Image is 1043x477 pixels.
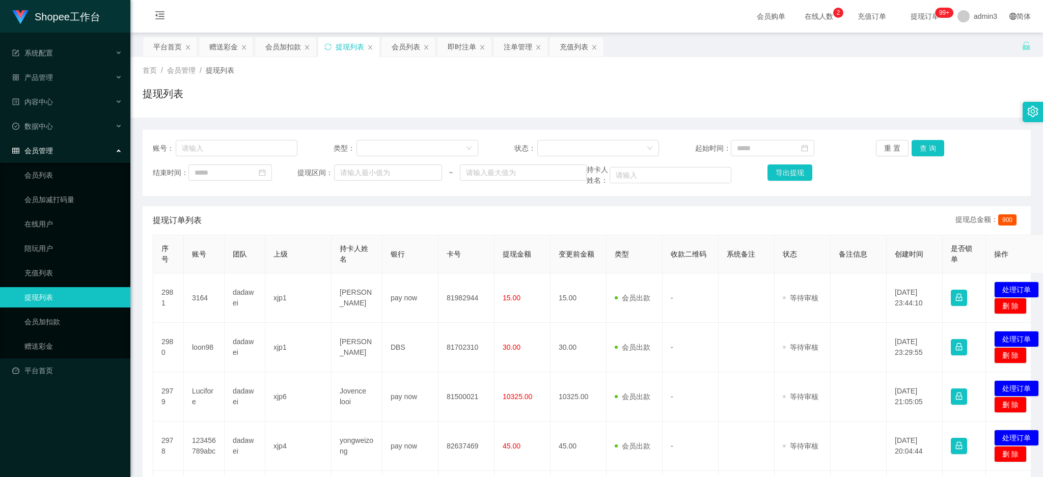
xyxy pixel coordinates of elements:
[153,273,184,323] td: 2981
[647,145,653,152] i: 图标: down
[391,250,405,258] span: 银行
[994,250,1008,258] span: 操作
[460,164,587,181] input: 请输入最大值为
[587,164,610,186] span: 持卡人姓名：
[994,397,1027,413] button: 删 除
[671,294,673,302] span: -
[24,336,122,356] a: 赠送彩金
[206,66,234,74] span: 提现列表
[265,273,332,323] td: xjp1
[153,323,184,372] td: 2980
[438,273,495,323] td: 81982944
[184,422,225,471] td: 123456789abc
[853,13,891,20] span: 充值订单
[176,140,297,156] input: 请输入
[503,294,520,302] span: 15.00
[615,294,650,302] span: 会员出款
[447,250,461,258] span: 卡号
[225,422,265,471] td: dadawei
[951,290,967,306] button: 图标: lock
[833,8,843,18] sup: 2
[12,98,19,105] i: 图标: profile
[24,287,122,307] a: 提现列表
[324,43,332,50] i: 图标: sync
[994,446,1027,462] button: 删 除
[259,169,266,176] i: 图标: calendar
[233,250,247,258] span: 团队
[955,214,1021,227] div: 提现总金额：
[1027,106,1038,117] i: 图标: setting
[514,143,537,154] span: 状态：
[382,372,438,422] td: pay now
[448,37,476,57] div: 即时注单
[143,1,177,33] i: 图标: menu-fold
[615,343,650,351] span: 会员出款
[1022,41,1031,50] i: 图标: unlock
[560,37,588,57] div: 充值列表
[610,167,731,183] input: 请输入
[12,74,19,81] i: 图标: appstore-o
[200,66,202,74] span: /
[671,250,706,258] span: 收款二维码
[332,323,382,372] td: [PERSON_NAME]
[615,442,650,450] span: 会员出款
[951,388,967,405] button: 图标: lock
[153,167,188,178] span: 结束时间：
[801,145,808,152] i: 图标: calendar
[153,214,202,227] span: 提现订单列表
[297,167,334,178] span: 提现区间：
[551,323,607,372] td: 30.00
[994,298,1027,314] button: 删 除
[767,164,812,181] button: 导出提现
[727,250,755,258] span: 系统备注
[153,143,176,154] span: 账号：
[153,37,182,57] div: 平台首页
[332,372,382,422] td: Jovence looi
[912,140,944,156] button: 查 询
[167,66,196,74] span: 会员管理
[671,392,673,401] span: -
[1009,13,1017,20] i: 图标: global
[24,189,122,210] a: 会员加减打码量
[24,214,122,234] a: 在线用户
[24,312,122,332] a: 会员加扣款
[209,37,238,57] div: 赠送彩金
[225,323,265,372] td: dadawei
[800,13,838,20] span: 在线人数
[332,273,382,323] td: [PERSON_NAME]
[783,442,818,450] span: 等待审核
[334,143,356,154] span: 类型：
[153,422,184,471] td: 2978
[438,372,495,422] td: 81500021
[161,244,169,263] span: 序号
[887,273,943,323] td: [DATE] 23:44:10
[994,430,1039,446] button: 处理订单
[783,294,818,302] span: 等待审核
[998,214,1017,226] span: 900
[392,37,420,57] div: 会员列表
[837,8,840,18] p: 2
[382,273,438,323] td: pay now
[503,392,532,401] span: 10325.00
[887,422,943,471] td: [DATE] 20:04:44
[143,86,183,101] h1: 提现列表
[783,250,797,258] span: 状态
[504,37,532,57] div: 注单管理
[615,392,650,401] span: 会员出款
[265,422,332,471] td: xjp4
[695,143,731,154] span: 起始时间：
[367,44,373,50] i: 图标: close
[12,360,122,381] a: 图标: dashboard平台首页
[12,73,53,81] span: 产品管理
[241,44,247,50] i: 图标: close
[503,343,520,351] span: 30.00
[382,323,438,372] td: DBS
[783,392,818,401] span: 等待审核
[35,1,100,33] h1: Shopee工作台
[994,380,1039,397] button: 处理订单
[12,10,29,24] img: logo.9652507e.png
[24,263,122,283] a: 充值列表
[12,49,19,57] i: 图标: form
[184,323,225,372] td: loon98
[671,343,673,351] span: -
